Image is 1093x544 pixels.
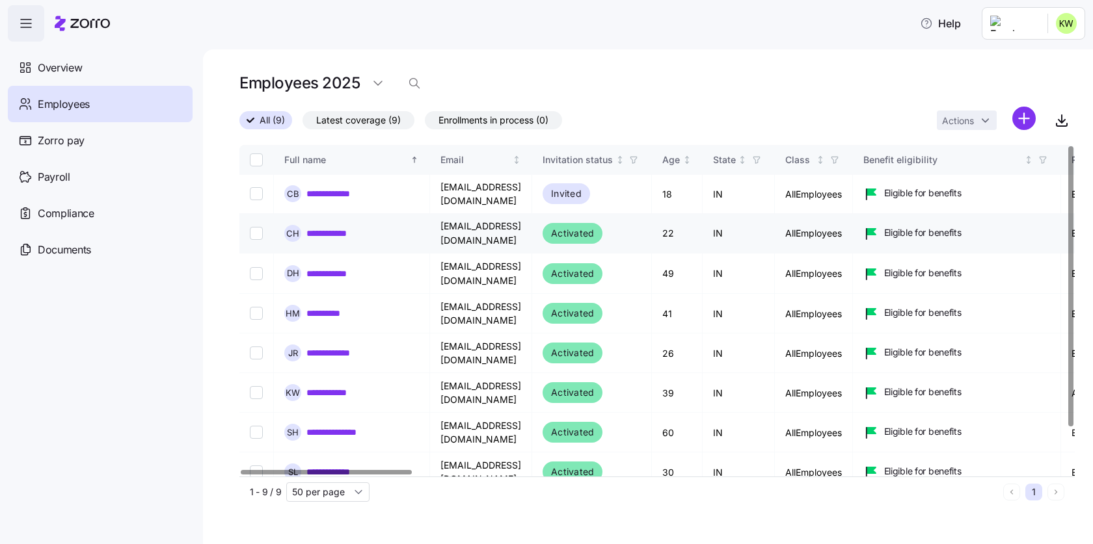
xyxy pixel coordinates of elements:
[288,349,298,357] span: J R
[942,116,974,125] span: Actions
[250,307,263,320] input: Select record 4
[652,145,703,175] th: AgeNot sorted
[250,386,263,399] input: Select record 6
[430,253,532,294] td: [EMAIL_ADDRESS][DOMAIN_NAME]
[430,214,532,253] td: [EMAIL_ADDRESS][DOMAIN_NAME]
[287,428,299,437] span: S H
[884,346,962,359] span: Eligible for benefits
[775,452,853,492] td: AllEmployees
[775,333,853,373] td: AllEmployees
[8,122,193,159] a: Zorro pay
[775,175,853,214] td: AllEmployees
[287,269,299,278] span: D H
[816,155,825,164] div: Not sorted
[430,294,532,333] td: [EMAIL_ADDRESS][DOMAIN_NAME]
[38,133,85,149] span: Zorro pay
[1003,484,1020,500] button: Previous page
[551,305,594,321] span: Activated
[430,145,532,175] th: EmailNot sorted
[652,253,703,294] td: 49
[286,229,299,238] span: C H
[286,389,300,397] span: K W
[775,253,853,294] td: AllEmployees
[703,175,775,214] td: IN
[8,86,193,122] a: Employees
[8,159,193,195] a: Payroll
[239,73,360,93] h1: Employees 2025
[703,333,775,373] td: IN
[430,333,532,373] td: [EMAIL_ADDRESS][DOMAIN_NAME]
[652,214,703,253] td: 22
[703,253,775,294] td: IN
[1047,484,1064,500] button: Next page
[551,226,594,241] span: Activated
[250,187,263,200] input: Select record 1
[703,452,775,492] td: IN
[884,226,962,239] span: Eligible for benefits
[863,153,1022,167] div: Benefit eligibility
[703,373,775,413] td: IN
[250,153,263,166] input: Select all records
[1056,13,1077,34] img: faf3277fac5e66ac1623d37243f25c68
[8,49,193,86] a: Overview
[250,346,263,359] input: Select record 5
[652,452,703,492] td: 30
[430,413,532,452] td: [EMAIL_ADDRESS][DOMAIN_NAME]
[287,190,299,198] span: C B
[652,373,703,413] td: 39
[439,112,548,129] span: Enrollments in process (0)
[910,10,971,36] button: Help
[853,145,1061,175] th: Benefit eligibilityNot sorted
[532,145,652,175] th: Invitation statusNot sorted
[38,169,70,185] span: Payroll
[682,155,692,164] div: Not sorted
[615,155,625,164] div: Not sorted
[1012,107,1036,130] svg: add icon
[884,306,962,319] span: Eligible for benefits
[884,425,962,438] span: Eligible for benefits
[652,413,703,452] td: 60
[703,214,775,253] td: IN
[440,153,510,167] div: Email
[884,465,962,478] span: Eligible for benefits
[430,175,532,214] td: [EMAIL_ADDRESS][DOMAIN_NAME]
[703,294,775,333] td: IN
[38,242,91,258] span: Documents
[920,16,961,31] span: Help
[652,333,703,373] td: 26
[8,231,193,268] a: Documents
[430,373,532,413] td: [EMAIL_ADDRESS][DOMAIN_NAME]
[250,426,263,439] input: Select record 7
[551,464,594,480] span: Activated
[250,465,263,478] input: Select record 8
[1025,484,1042,500] button: 1
[430,452,532,492] td: [EMAIL_ADDRESS][DOMAIN_NAME]
[551,266,594,281] span: Activated
[38,60,82,76] span: Overview
[551,424,594,440] span: Activated
[775,145,853,175] th: ClassNot sorted
[713,153,736,167] div: State
[662,153,680,167] div: Age
[551,186,582,201] span: Invited
[703,145,775,175] th: StateNot sorted
[775,294,853,333] td: AllEmployees
[990,16,1037,31] img: Employer logo
[288,468,298,476] span: S L
[8,195,193,231] a: Compliance
[884,385,962,398] span: Eligible for benefits
[652,294,703,333] td: 41
[274,145,430,175] th: Full nameSorted ascending
[738,155,747,164] div: Not sorted
[884,187,962,200] span: Eligible for benefits
[785,153,814,167] div: Class
[775,214,853,253] td: AllEmployees
[260,112,285,129] span: All (9)
[775,413,853,452] td: AllEmployees
[410,155,419,164] div: Sorted ascending
[284,153,408,167] div: Full name
[250,267,263,280] input: Select record 3
[775,373,853,413] td: AllEmployees
[1024,155,1033,164] div: Not sorted
[551,345,594,361] span: Activated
